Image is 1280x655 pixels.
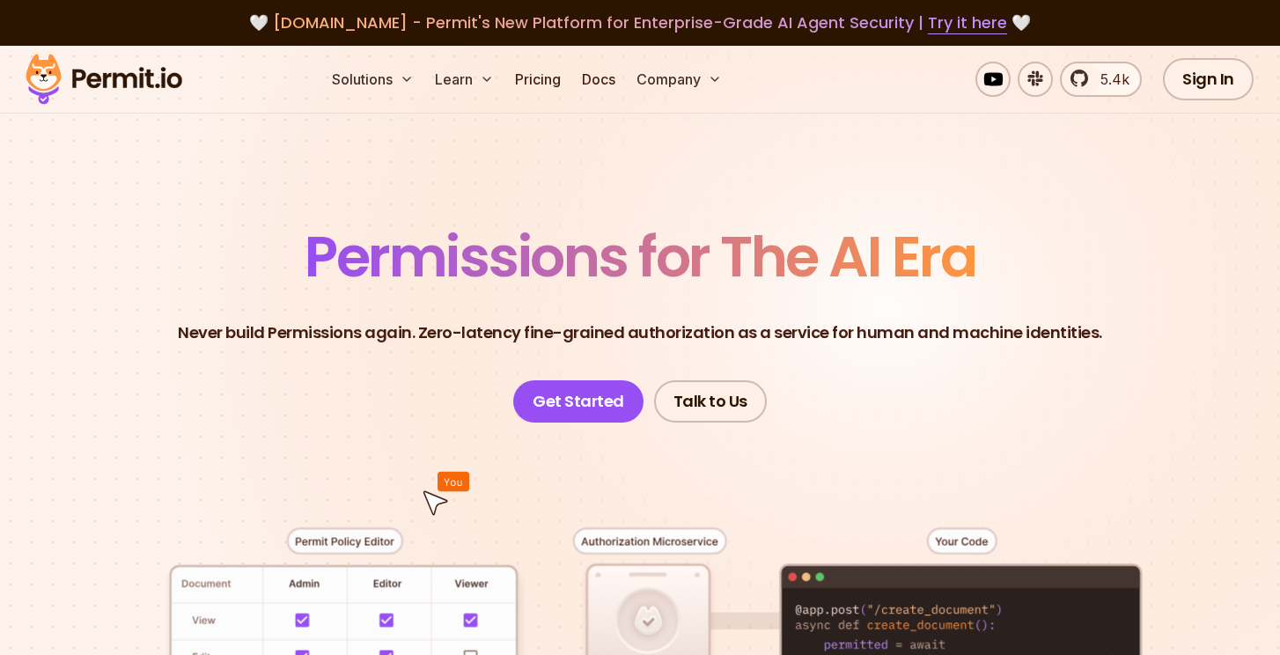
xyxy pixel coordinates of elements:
button: Solutions [325,62,421,97]
button: Learn [428,62,501,97]
button: Company [629,62,729,97]
span: 5.4k [1090,69,1129,90]
img: Permit logo [18,49,190,109]
a: Try it here [928,11,1007,34]
a: Sign In [1163,58,1254,100]
a: 5.4k [1060,62,1142,97]
a: Pricing [508,62,568,97]
div: 🤍 🤍 [42,11,1238,35]
a: Docs [575,62,622,97]
span: Permissions for The AI Era [305,217,975,296]
span: [DOMAIN_NAME] - Permit's New Platform for Enterprise-Grade AI Agent Security | [273,11,1007,33]
a: Talk to Us [654,380,767,423]
a: Get Started [513,380,644,423]
p: Never build Permissions again. Zero-latency fine-grained authorization as a service for human and... [178,320,1102,345]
